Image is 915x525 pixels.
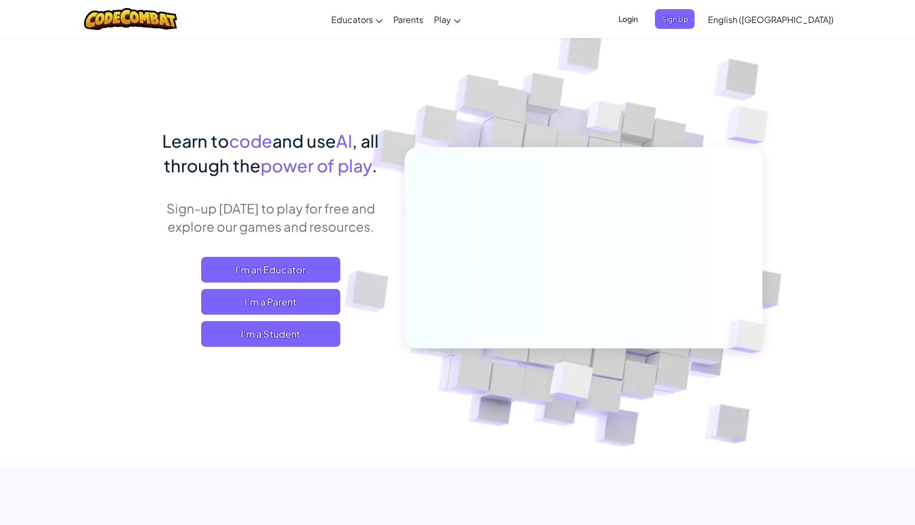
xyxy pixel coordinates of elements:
button: Login [612,9,644,29]
span: Educators [331,14,373,25]
a: English ([GEOGRAPHIC_DATA]) [703,5,839,34]
span: English ([GEOGRAPHIC_DATA]) [708,14,834,25]
p: Sign-up [DATE] to play for free and explore our games and resources. [152,199,388,235]
span: Learn to [162,130,229,151]
a: Educators [326,5,388,34]
a: Play [429,5,466,34]
span: Play [434,14,451,25]
span: code [229,130,272,151]
span: and use [272,130,336,151]
img: Overlap cubes [567,80,644,159]
a: I'm an Educator [201,257,340,283]
img: Overlap cubes [523,339,619,428]
button: I'm a Student [201,321,340,347]
img: CodeCombat logo [84,8,178,30]
img: Overlap cubes [705,80,798,171]
a: Parents [388,5,429,34]
span: . [372,155,377,176]
img: Overlap cubes [710,298,790,376]
a: I'm a Parent [201,289,340,315]
span: power of play [261,155,372,176]
span: AI [336,130,352,151]
button: Sign Up [655,9,695,29]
